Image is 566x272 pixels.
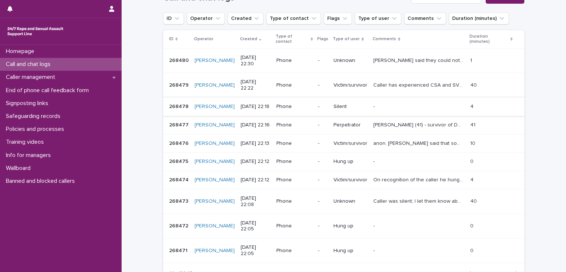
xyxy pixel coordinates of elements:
[373,56,465,64] p: Caller said they could not hear operator and that they will try to ring back
[470,81,478,88] p: 40
[169,222,190,229] p: 268472
[318,104,328,110] p: -
[163,171,524,189] tr: 268474268474 [PERSON_NAME] [DATE] 22:12Phone-Victim/survivorOn recognition of the caller he hung ...
[195,158,235,165] a: [PERSON_NAME]
[373,121,465,128] p: Darryl (41) - survivor of DV in childhood and perpetrator of CSA at age 12, signposted to StopSo,...
[276,104,312,110] p: Phone
[228,13,263,24] button: Created
[163,97,524,116] tr: 268478268478 [PERSON_NAME] [DATE] 22:18Phone-Silent-- 44
[169,246,189,254] p: 268471
[373,81,465,88] p: Caller has experienced CSA and SVA. Explored their feelings surrounding their trauma. Explored th...
[333,35,360,43] p: Type of user
[333,223,367,229] p: Hung up
[317,35,328,43] p: Flags
[163,48,524,73] tr: 268480268480 [PERSON_NAME] [DATE] 22:30Phone-Unknown[PERSON_NAME] said they could not hear operat...
[163,189,524,214] tr: 268473268473 [PERSON_NAME] [DATE] 22:08Phone-UnknownCaller was silent; I let them know about the ...
[169,157,190,165] p: 268475
[333,57,367,64] p: Unknown
[276,82,312,88] p: Phone
[3,113,66,120] p: Safeguarding records
[241,195,270,208] p: [DATE] 22:08
[169,102,190,110] p: 268478
[241,244,270,257] p: [DATE] 22:05
[373,222,376,229] p: -
[449,13,509,24] button: Duration (minutes)
[469,32,509,46] p: Duration (minutes)
[333,82,367,88] p: Victim/survivor
[169,175,190,183] p: 268474
[3,178,81,185] p: Banned and blocked callers
[318,223,328,229] p: -
[333,140,367,147] p: Victim/survivor
[195,177,235,183] a: [PERSON_NAME]
[163,116,524,134] tr: 268477268477 [PERSON_NAME] [DATE] 22:16Phone-Perpetrator[PERSON_NAME] (41) - survivor of DV in ch...
[470,246,475,254] p: 0
[241,104,270,110] p: [DATE] 22:18
[318,140,328,147] p: -
[373,197,465,205] p: Caller was silent; I let them know about the boundaries and if they were to make a noise to respo...
[470,175,475,183] p: 4
[169,35,174,43] p: ID
[241,122,270,128] p: [DATE] 22:16
[195,223,235,229] a: [PERSON_NAME]
[276,177,312,183] p: Phone
[163,13,184,24] button: ID
[276,32,309,46] p: Type of contact
[276,57,312,64] p: Phone
[163,73,524,98] tr: 268479268479 [PERSON_NAME] [DATE] 22:22Phone-Victim/survivorCaller has experienced CSA and SVA. E...
[333,177,367,183] p: Victim/survivor
[187,13,225,24] button: Operator
[470,197,478,205] p: 40
[169,56,190,64] p: 268480
[3,100,54,107] p: Signposting links
[470,157,475,165] p: 0
[318,177,328,183] p: -
[404,13,446,24] button: Comments
[240,35,257,43] p: Created
[194,35,213,43] p: Operator
[276,248,312,254] p: Phone
[169,121,190,128] p: 268477
[241,140,270,147] p: [DATE] 22:13
[3,48,40,55] p: Homepage
[3,139,50,146] p: Training videos
[3,152,57,159] p: Info for managers
[241,79,270,91] p: [DATE] 22:22
[3,165,36,172] p: Wallboard
[470,222,475,229] p: 0
[276,223,312,229] p: Phone
[163,134,524,153] tr: 268476268476 [PERSON_NAME] [DATE] 22:13Phone-Victim/survivoranon. [PERSON_NAME] said that somethi...
[169,139,190,147] p: 268476
[3,126,70,133] p: Policies and processes
[195,104,235,110] a: [PERSON_NAME]
[169,197,190,205] p: 268473
[355,13,401,24] button: Type of user
[333,198,367,205] p: Unknown
[373,35,396,43] p: Comments
[6,24,65,39] img: rhQMoQhaT3yELyF149Cw
[163,214,524,238] tr: 268472268472 [PERSON_NAME] [DATE] 22:05Phone-Hung up-- 00
[169,81,190,88] p: 268479
[195,140,235,147] a: [PERSON_NAME]
[241,220,270,233] p: [DATE] 22:05
[318,122,328,128] p: -
[163,153,524,171] tr: 268475268475 [PERSON_NAME] [DATE] 22:12Phone-Hung up-- 00
[241,55,270,67] p: [DATE] 22:30
[324,13,352,24] button: Flags
[3,61,56,68] p: Call and chat logs
[276,122,312,128] p: Phone
[333,104,367,110] p: Silent
[373,157,376,165] p: -
[373,102,376,110] p: -
[333,122,367,128] p: Perpetrator
[276,140,312,147] p: Phone
[266,13,321,24] button: Type of contact
[195,198,235,205] a: [PERSON_NAME]
[276,198,312,205] p: Phone
[3,74,61,81] p: Caller management
[241,158,270,165] p: [DATE] 22:12
[195,82,235,88] a: [PERSON_NAME]
[470,56,474,64] p: 1
[333,158,367,165] p: Hung up
[470,139,477,147] p: 10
